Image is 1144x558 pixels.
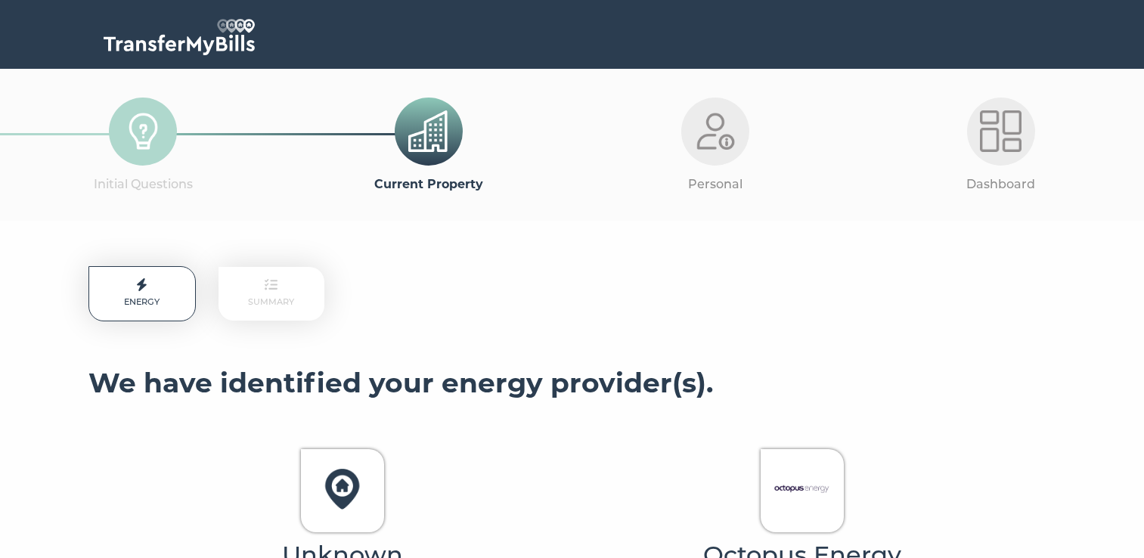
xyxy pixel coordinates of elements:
[122,110,164,152] img: Initial-Questions-Icon.png
[408,110,450,152] img: Previous-Property.png
[88,367,1056,400] h3: We have identified your energy provider(s).
[770,457,834,521] img: Octopus Energy Logo
[219,267,324,321] p: Summary
[694,110,736,152] img: Personal-Light.png
[104,19,255,55] img: TransferMyBills.com - Helping ease the stress of moving
[310,457,374,521] img: TMB Logo
[572,175,858,194] p: Personal
[858,175,1144,194] p: Dashboard
[980,110,1022,152] img: Dashboard-Light.png
[88,266,196,321] p: Energy
[286,175,572,194] p: Current Property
